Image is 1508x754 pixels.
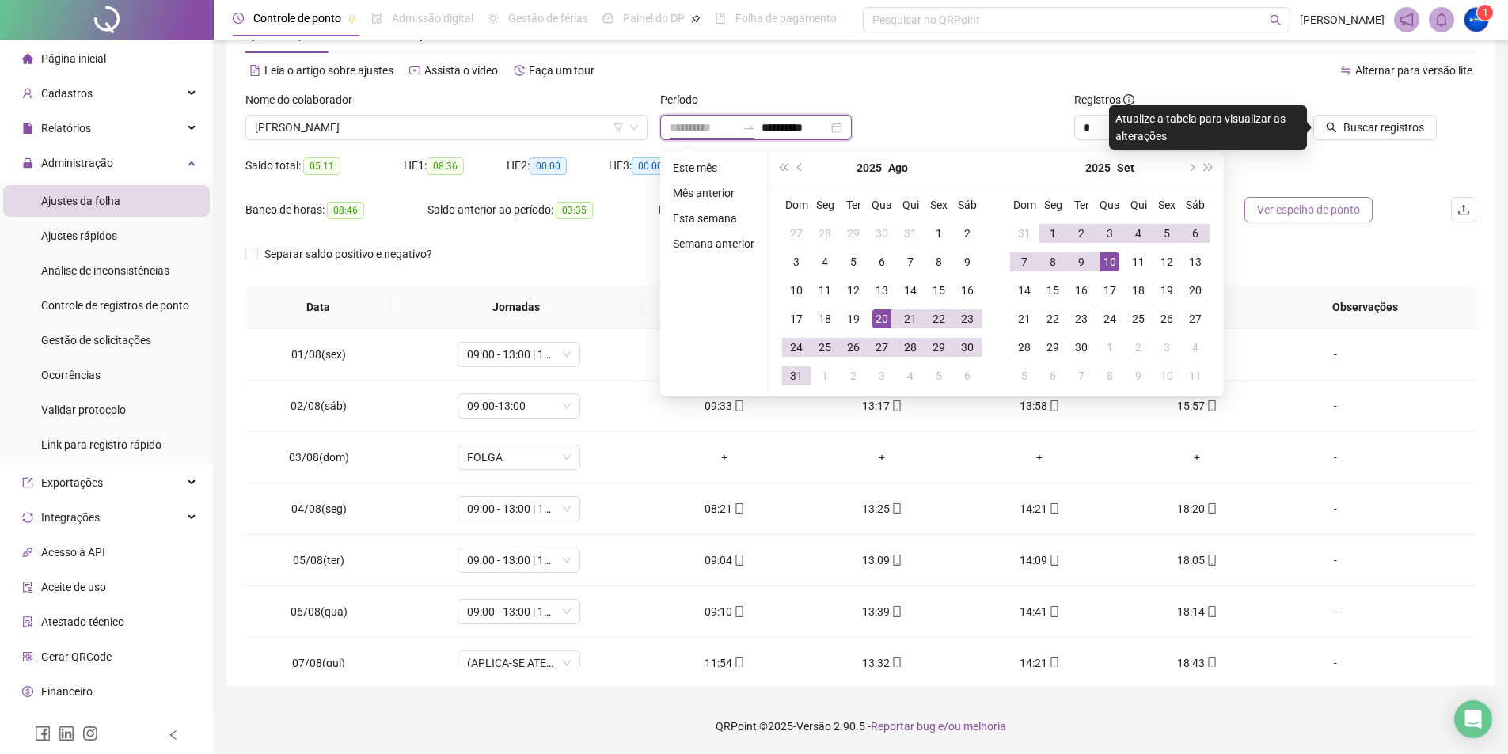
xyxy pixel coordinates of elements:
[868,191,896,219] th: Qua
[1015,224,1034,243] div: 31
[888,152,908,184] button: month panel
[958,338,977,357] div: 30
[1072,366,1091,385] div: 7
[602,13,613,24] span: dashboard
[844,338,863,357] div: 26
[245,201,427,219] div: Banco de horas:
[1129,252,1148,271] div: 11
[901,309,920,328] div: 21
[816,397,948,415] div: 13:17
[1129,281,1148,300] div: 18
[1010,191,1039,219] th: Dom
[660,91,708,108] label: Período
[41,369,101,381] span: Ocorrências
[1043,309,1062,328] div: 22
[953,305,982,333] td: 2025-08-23
[1015,338,1034,357] div: 28
[844,252,863,271] div: 5
[1043,366,1062,385] div: 6
[41,157,113,169] span: Administração
[839,333,868,362] td: 2025-08-26
[427,201,659,219] div: Saldo anterior ao período:
[1039,219,1067,248] td: 2025-09-01
[1454,700,1492,738] div: Open Intercom Messenger
[1067,191,1096,219] th: Ter
[1400,13,1414,27] span: notification
[811,219,839,248] td: 2025-07-28
[642,286,798,329] th: Entrada 1
[1181,248,1210,276] td: 2025-09-13
[22,157,33,169] span: lock
[1096,248,1124,276] td: 2025-09-10
[1464,8,1488,32] img: 52457
[41,122,91,135] span: Relatórios
[896,191,925,219] th: Qui
[953,333,982,362] td: 2025-08-30
[1153,219,1181,248] td: 2025-09-05
[1072,309,1091,328] div: 23
[1067,276,1096,305] td: 2025-09-16
[1129,338,1148,357] div: 2
[691,14,701,24] span: pushpin
[41,229,117,242] span: Ajustes rápidos
[392,12,473,25] span: Admissão digital
[22,582,33,593] span: audit
[787,309,806,328] div: 17
[1343,119,1424,136] span: Buscar registros
[844,281,863,300] div: 12
[929,281,948,300] div: 15
[391,286,642,329] th: Jornadas
[488,13,499,24] span: sun
[925,305,953,333] td: 2025-08-22
[1266,286,1464,329] th: Observações
[1067,362,1096,390] td: 2025-10-07
[811,248,839,276] td: 2025-08-04
[1124,248,1153,276] td: 2025-09-11
[41,546,105,559] span: Acesso à API
[1300,11,1385,28] span: [PERSON_NAME]
[427,157,464,175] span: 08:36
[735,12,837,25] span: Folha de pagamento
[41,476,103,489] span: Exportações
[953,362,982,390] td: 2025-09-06
[303,157,340,175] span: 05:11
[787,366,806,385] div: 31
[1085,152,1111,184] button: year panel
[1181,305,1210,333] td: 2025-09-27
[896,276,925,305] td: 2025-08-14
[1124,305,1153,333] td: 2025-09-25
[41,438,161,451] span: Link para registro rápido
[743,121,755,134] span: to
[1181,191,1210,219] th: Sáb
[245,91,363,108] label: Nome do colaborador
[787,338,806,357] div: 24
[1186,309,1205,328] div: 27
[530,157,567,175] span: 00:00
[872,252,891,271] div: 6
[958,281,977,300] div: 16
[811,362,839,390] td: 2025-09-01
[811,333,839,362] td: 2025-08-25
[41,87,93,100] span: Cadastros
[929,309,948,328] div: 22
[1100,252,1119,271] div: 10
[1355,64,1472,77] span: Alternar para versão lite
[1186,366,1205,385] div: 11
[1010,219,1039,248] td: 2025-08-31
[872,338,891,357] div: 27
[953,191,982,219] th: Sáb
[811,191,839,219] th: Seg
[925,362,953,390] td: 2025-09-05
[467,343,571,366] span: 09:00 - 13:00 | 14:00 - 18:00
[1043,281,1062,300] div: 15
[1072,224,1091,243] div: 2
[1124,362,1153,390] td: 2025-10-09
[467,445,571,469] span: FOLGA
[868,305,896,333] td: 2025-08-20
[958,252,977,271] div: 9
[929,224,948,243] div: 1
[872,281,891,300] div: 13
[556,202,593,219] span: 03:35
[22,547,33,558] span: api
[1109,105,1307,150] div: Atualize a tabela para visualizar as alterações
